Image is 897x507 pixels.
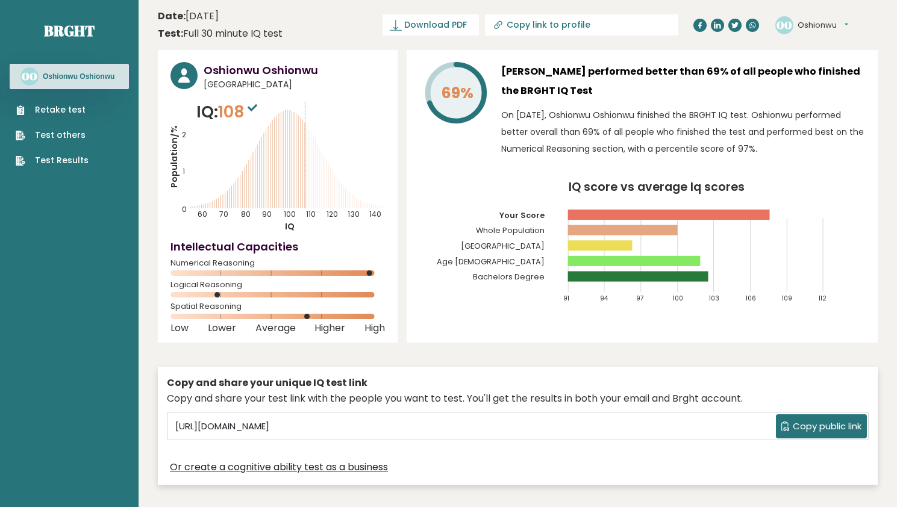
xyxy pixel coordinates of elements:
b: Date: [158,9,186,23]
tspan: 70 [219,209,228,219]
tspan: 120 [327,209,338,219]
tspan: 140 [369,209,381,219]
tspan: 106 [746,293,756,302]
a: Brght [44,21,95,40]
tspan: 60 [198,209,207,219]
p: On [DATE], Oshionwu Oshionwu finished the BRGHT IQ test. Oshionwu performed better overall than 6... [501,107,865,157]
tspan: Population/% [168,125,180,188]
span: Lower [208,326,236,331]
tspan: 1 [183,166,185,176]
a: Download PDF [383,14,479,36]
button: Copy public link [776,414,867,438]
h3: Oshionwu Oshionwu [43,72,114,81]
div: Full 30 minute IQ test [158,26,283,41]
tspan: Bachelors Degree [473,272,545,282]
span: Numerical Reasoning [170,261,385,266]
span: High [364,326,385,331]
b: Test: [158,26,183,40]
tspan: 2 [182,129,186,140]
h4: Intellectual Capacities [170,238,385,255]
h3: Oshionwu Oshionwu [204,62,385,78]
a: Or create a cognitive ability test as a business [170,460,388,474]
tspan: 112 [819,293,827,302]
div: Copy and share your unique IQ test link [167,376,869,390]
tspan: 0 [182,204,187,214]
a: Test others [16,129,89,142]
tspan: 109 [782,293,792,302]
tspan: Your Score [499,210,545,220]
tspan: 100 [673,293,683,302]
div: Copy and share your test link with the people you want to test. You'll get the results in both yo... [167,391,869,406]
tspan: 69% [441,82,474,104]
tspan: 100 [284,209,296,219]
tspan: 91 [564,293,570,302]
tspan: 103 [709,293,719,302]
tspan: 130 [348,209,360,219]
span: [GEOGRAPHIC_DATA] [204,78,385,91]
span: Low [170,326,189,331]
span: 108 [218,101,260,123]
span: Spatial Reasoning [170,304,385,309]
tspan: 110 [306,209,316,219]
tspan: Whole Population [476,225,545,235]
tspan: Age [DEMOGRAPHIC_DATA] [437,257,545,267]
tspan: IQ score vs average Iq scores [569,179,745,195]
tspan: [GEOGRAPHIC_DATA] [461,241,545,251]
time: [DATE] [158,9,219,23]
p: IQ: [196,100,260,124]
span: Copy public link [793,420,861,434]
span: Download PDF [404,19,467,31]
span: Average [255,326,296,331]
text: OO [777,17,792,31]
tspan: 97 [637,293,645,302]
tspan: 80 [241,209,251,219]
tspan: 94 [600,293,608,302]
a: Test Results [16,154,89,167]
tspan: IQ [285,220,295,232]
a: Retake test [16,104,89,116]
span: Logical Reasoning [170,282,385,287]
button: Oshionwu [798,19,848,31]
h3: [PERSON_NAME] performed better than 69% of all people who finished the BRGHT IQ Test [501,62,865,101]
tspan: 90 [262,209,272,219]
text: OO [22,69,37,83]
span: Higher [314,326,345,331]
